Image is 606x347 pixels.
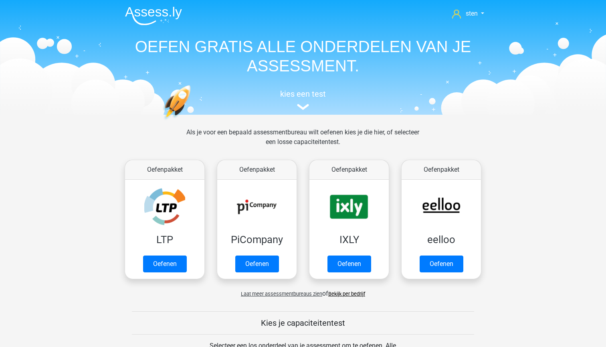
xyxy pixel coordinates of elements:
[132,318,474,328] h5: Kies je capaciteitentest
[119,89,487,99] h5: kies een test
[119,282,487,298] div: of
[297,104,309,110] img: assessment
[163,85,222,158] img: oefenen
[420,256,463,272] a: Oefenen
[449,9,487,18] a: sten
[143,256,187,272] a: Oefenen
[180,128,426,156] div: Als je voor een bepaald assessmentbureau wilt oefenen kies je die hier, of selecteer een losse ca...
[241,291,322,297] span: Laat meer assessmentbureaus zien
[235,256,279,272] a: Oefenen
[466,10,478,17] span: sten
[327,256,371,272] a: Oefenen
[125,6,182,25] img: Assessly
[328,291,365,297] a: Bekijk per bedrijf
[119,89,487,110] a: kies een test
[119,37,487,75] h1: OEFEN GRATIS ALLE ONDERDELEN VAN JE ASSESSMENT.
